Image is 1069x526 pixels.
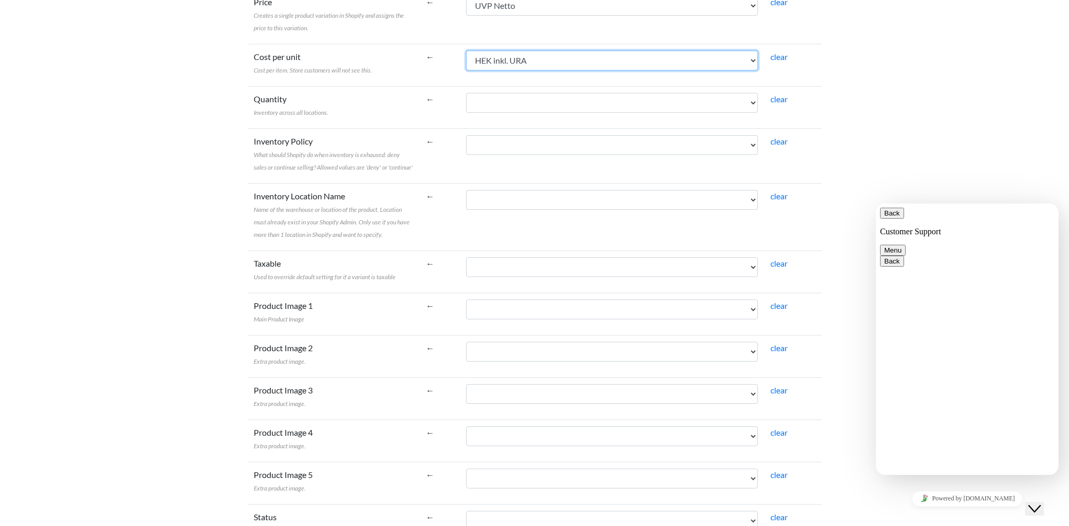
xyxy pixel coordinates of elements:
[420,293,460,335] td: ←
[254,469,313,494] label: Product Image 5
[420,86,460,128] td: ←
[254,484,306,492] span: Extra product image.
[770,385,788,395] a: clear
[254,357,306,365] span: Extra product image.
[254,400,306,408] span: Extra product image.
[770,52,788,62] a: clear
[876,487,1059,510] iframe: chat widget
[254,11,404,32] span: Creates a single product variation in Shopify and assigns the price to this variation.
[770,94,788,104] a: clear
[254,51,372,76] label: Cost per unit
[770,136,788,146] a: clear
[254,135,413,173] label: Inventory Policy
[420,128,460,183] td: ←
[770,301,788,310] a: clear
[420,377,460,420] td: ←
[770,427,788,437] a: clear
[420,250,460,293] td: ←
[254,93,328,118] label: Quantity
[420,44,460,86] td: ←
[770,258,788,268] a: clear
[254,342,313,367] label: Product Image 2
[770,343,788,353] a: clear
[254,384,313,409] label: Product Image 3
[420,183,460,250] td: ←
[254,442,306,450] span: Extra product image.
[420,420,460,462] td: ←
[254,300,313,325] label: Product Image 1
[254,273,396,281] span: Used to override default setting for if a variant is taxable
[254,257,396,282] label: Taxable
[254,151,413,171] span: What should Shopify do when inventory is exhaused: deny sales or continue selling? Allowed values...
[876,204,1059,475] iframe: chat widget
[254,66,372,74] span: Cost per item. Store customers will not see this.
[770,512,788,522] a: clear
[1025,484,1059,516] iframe: chat widget
[770,191,788,201] a: clear
[420,335,460,377] td: ←
[770,470,788,480] a: clear
[254,315,304,323] span: Main Product Image
[254,426,313,451] label: Product Image 4
[420,462,460,504] td: ←
[254,206,410,238] span: Name of the warehouse or location of the product. Location must already exist in your Shopify Adm...
[254,190,413,240] label: Inventory Location Name
[254,109,328,116] span: Inventory across all locations.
